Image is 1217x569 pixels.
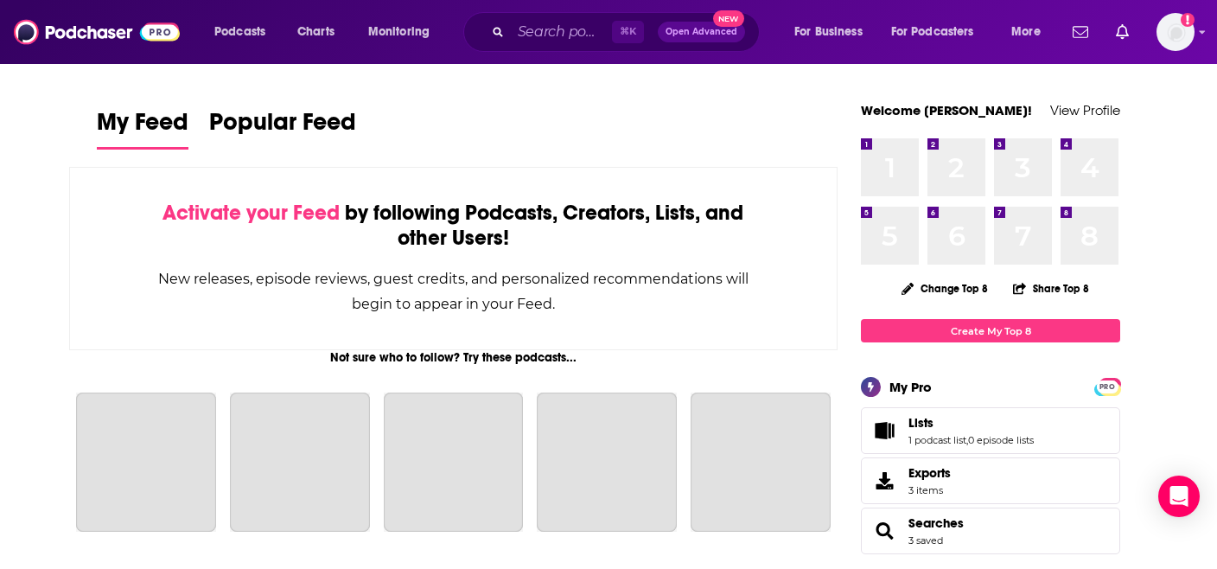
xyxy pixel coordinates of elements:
[286,18,345,46] a: Charts
[861,319,1120,342] a: Create My Top 8
[1011,20,1041,44] span: More
[1181,13,1195,27] svg: Add a profile image
[867,419,902,443] a: Lists
[1050,102,1120,118] a: View Profile
[297,20,335,44] span: Charts
[666,28,737,36] span: Open Advanced
[156,266,750,316] div: New releases, episode reviews, guest credits, and personalized recommendations will begin to appe...
[908,465,951,481] span: Exports
[76,393,216,533] a: The Joe Rogan Experience
[1156,13,1195,51] span: Logged in as emma.garth
[861,457,1120,504] a: Exports
[209,107,356,150] a: Popular Feed
[209,107,356,147] span: Popular Feed
[889,379,932,395] div: My Pro
[908,415,933,431] span: Lists
[97,107,188,150] a: My Feed
[69,350,838,365] div: Not sure who to follow? Try these podcasts...
[162,200,340,226] span: Activate your Feed
[97,107,188,147] span: My Feed
[480,12,776,52] div: Search podcasts, credits, & more...
[908,484,951,496] span: 3 items
[713,10,744,27] span: New
[612,21,644,43] span: ⌘ K
[782,18,884,46] button: open menu
[908,415,1034,431] a: Lists
[214,20,265,44] span: Podcasts
[14,16,180,48] img: Podchaser - Follow, Share and Rate Podcasts
[908,434,966,446] a: 1 podcast list
[794,20,863,44] span: For Business
[908,534,943,547] a: 3 saved
[384,393,524,533] a: Planet Money
[1109,17,1136,47] a: Show notifications dropdown
[1012,272,1090,305] button: Share Top 8
[861,407,1120,454] span: Lists
[1156,13,1195,51] img: User Profile
[537,393,677,533] a: The Daily
[202,18,288,46] button: open menu
[861,508,1120,554] span: Searches
[1066,17,1095,47] a: Show notifications dropdown
[356,18,452,46] button: open menu
[1156,13,1195,51] button: Show profile menu
[1097,380,1118,393] span: PRO
[230,393,370,533] a: This American Life
[861,102,1032,118] a: Welcome [PERSON_NAME]!
[511,18,612,46] input: Search podcasts, credits, & more...
[891,20,974,44] span: For Podcasters
[999,18,1062,46] button: open menu
[1097,380,1118,393] a: PRO
[891,278,998,299] button: Change Top 8
[968,434,1034,446] a: 0 episode lists
[908,515,964,531] a: Searches
[658,22,745,42] button: Open AdvancedNew
[867,519,902,543] a: Searches
[867,469,902,493] span: Exports
[691,393,831,533] a: My Favorite Murder with Karen Kilgariff and Georgia Hardstark
[966,434,968,446] span: ,
[880,18,999,46] button: open menu
[368,20,430,44] span: Monitoring
[156,201,750,251] div: by following Podcasts, Creators, Lists, and other Users!
[1158,476,1200,517] div: Open Intercom Messenger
